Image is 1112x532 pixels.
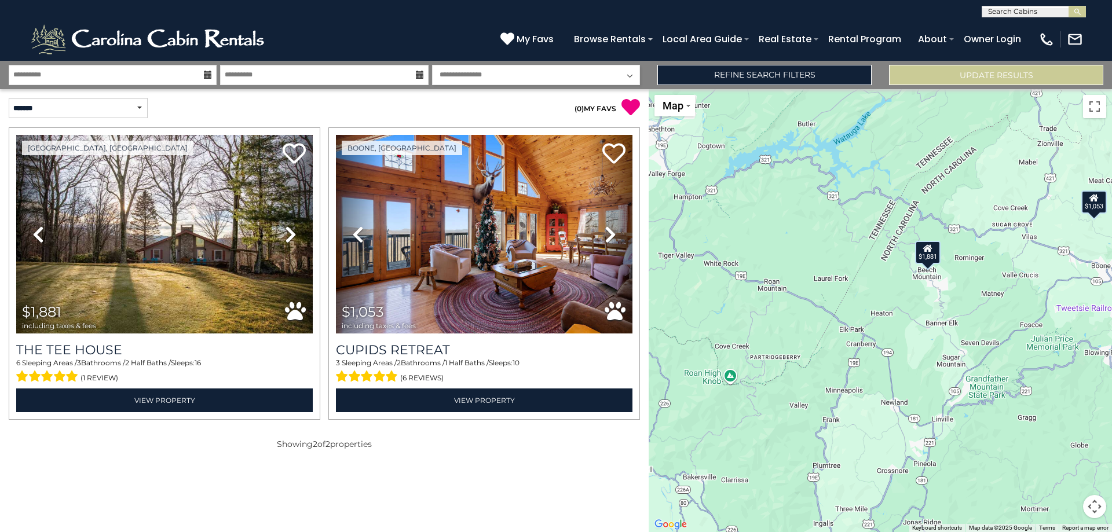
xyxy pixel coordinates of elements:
[342,322,416,329] span: including taxes & fees
[16,388,313,412] a: View Property
[125,358,171,367] span: 2 Half Baths /
[912,524,962,532] button: Keyboard shortcuts
[336,342,632,358] a: Cupids Retreat
[822,29,907,49] a: Rental Program
[342,303,384,320] span: $1,053
[1062,524,1109,531] a: Report a map error
[657,65,872,85] a: Refine Search Filters
[1081,190,1107,214] div: $1,053
[342,141,462,155] a: Boone, [GEOGRAPHIC_DATA]
[9,438,640,450] p: Showing of properties
[22,141,193,155] a: [GEOGRAPHIC_DATA], [GEOGRAPHIC_DATA]
[16,358,20,367] span: 6
[445,358,489,367] span: 1 Half Baths /
[889,65,1103,85] button: Update Results
[915,241,941,264] div: $1,881
[336,358,632,386] div: Sleeping Areas / Bathrooms / Sleeps:
[958,29,1027,49] a: Owner Login
[336,388,632,412] a: View Property
[513,358,520,367] span: 10
[16,358,313,386] div: Sleeping Areas / Bathrooms / Sleeps:
[1083,95,1106,118] button: Toggle fullscreen view
[29,22,269,57] img: White-1-2.png
[81,370,118,386] span: (1 review)
[654,95,695,116] button: Change map style
[336,135,632,333] img: thumbnail_163281209.jpeg
[336,358,340,367] span: 3
[397,358,401,367] span: 2
[1039,524,1055,531] a: Terms
[1067,31,1083,47] img: mail-regular-white.png
[16,135,313,333] img: thumbnail_167757115.jpeg
[652,517,690,532] a: Open this area in Google Maps (opens a new window)
[400,370,444,386] span: (6 reviews)
[652,517,690,532] img: Google
[77,358,81,367] span: 3
[1083,495,1106,518] button: Map camera controls
[969,524,1032,531] span: Map data ©2025 Google
[22,303,61,320] span: $1,881
[283,142,306,167] a: Add to favorites
[325,439,330,449] span: 2
[657,29,748,49] a: Local Area Guide
[500,32,557,47] a: My Favs
[16,342,313,358] a: The Tee House
[195,358,201,367] span: 16
[313,439,317,449] span: 2
[575,104,584,113] span: ( )
[1038,31,1055,47] img: phone-regular-white.png
[753,29,817,49] a: Real Estate
[577,104,581,113] span: 0
[517,32,554,46] span: My Favs
[912,29,953,49] a: About
[575,104,616,113] a: (0)MY FAVS
[602,142,625,167] a: Add to favorites
[663,100,683,112] span: Map
[22,322,96,329] span: including taxes & fees
[568,29,652,49] a: Browse Rentals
